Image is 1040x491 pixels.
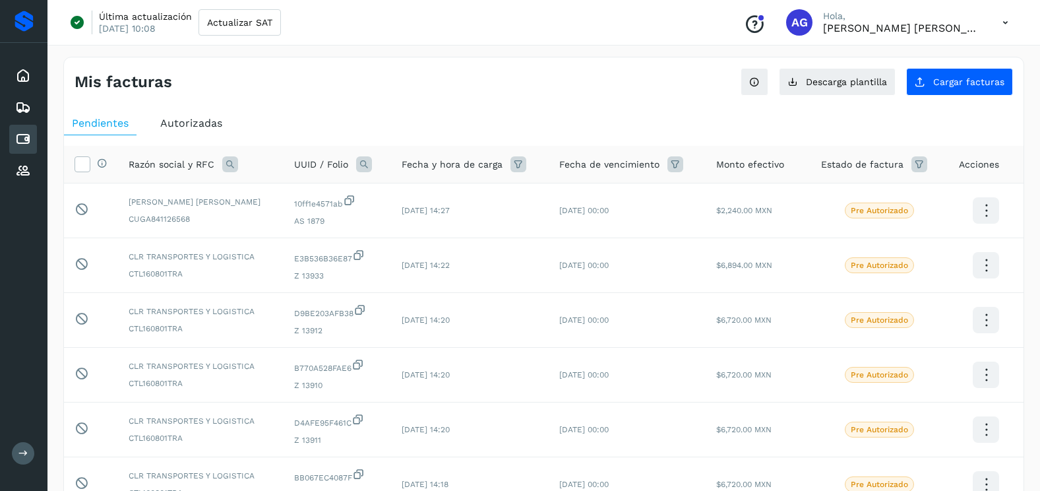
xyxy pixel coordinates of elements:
p: Pre Autorizado [851,315,908,325]
span: Cargar facturas [933,77,1004,86]
span: Estado de factura [821,158,903,172]
span: CLR TRANSPORTES Y LOGISTICA [129,470,273,482]
span: CLR TRANSPORTES Y LOGISTICA [129,251,273,263]
span: $2,240.00 MXN [716,206,772,215]
span: $6,894.00 MXN [716,261,772,270]
span: Descarga plantilla [806,77,887,86]
span: Z 13911 [294,434,380,446]
p: Última actualización [99,11,192,22]
button: Descarga plantilla [779,68,896,96]
p: [DATE] 10:08 [99,22,156,34]
span: [DATE] 14:20 [402,315,450,325]
span: $6,720.00 MXN [716,480,772,489]
span: [DATE] 14:27 [402,206,450,215]
span: Pendientes [72,117,129,129]
button: Actualizar SAT [199,9,281,36]
p: Pre Autorizado [851,261,908,270]
span: [DATE] 00:00 [559,315,609,325]
span: Acciones [959,158,999,172]
div: Inicio [9,61,37,90]
span: Fecha y hora de carga [402,158,503,172]
span: $6,720.00 MXN [716,315,772,325]
span: Z 13933 [294,270,380,282]
span: [DATE] 00:00 [559,261,609,270]
span: CTL160801TRA [129,377,273,389]
p: Hola, [823,11,981,22]
span: CLR TRANSPORTES Y LOGISTICA [129,360,273,372]
span: [PERSON_NAME] [PERSON_NAME] [129,196,273,208]
div: Cuentas por pagar [9,125,37,154]
span: CLR TRANSPORTES Y LOGISTICA [129,415,273,427]
div: Embarques [9,93,37,122]
p: Pre Autorizado [851,370,908,379]
p: Pre Autorizado [851,480,908,489]
p: Pre Autorizado [851,206,908,215]
span: [DATE] 00:00 [559,206,609,215]
span: [DATE] 00:00 [559,480,609,489]
span: [DATE] 14:18 [402,480,448,489]
span: Actualizar SAT [207,18,272,27]
span: $6,720.00 MXN [716,370,772,379]
span: $6,720.00 MXN [716,425,772,434]
span: AS 1879 [294,215,380,227]
button: Cargar facturas [906,68,1013,96]
span: Z 13910 [294,379,380,391]
p: Abigail Gonzalez Leon [823,22,981,34]
span: 10ff1e4571ab [294,194,380,210]
span: [DATE] 14:20 [402,425,450,434]
span: [DATE] 14:22 [402,261,450,270]
span: BB067EC4087F [294,468,380,484]
span: CTL160801TRA [129,432,273,444]
span: E3B536B36E87 [294,249,380,265]
span: CTL160801TRA [129,323,273,335]
span: CTL160801TRA [129,268,273,280]
span: D9BE203AFB38 [294,304,380,319]
h4: Mis facturas [75,73,172,92]
span: [DATE] 00:00 [559,370,609,379]
span: Monto efectivo [716,158,784,172]
span: UUID / Folio [294,158,348,172]
span: Autorizadas [160,117,222,129]
span: CUGA841126568 [129,213,273,225]
span: B770A528FAE6 [294,358,380,374]
span: Razón social y RFC [129,158,214,172]
div: Proveedores [9,156,37,185]
span: D4AFE95F461C [294,413,380,429]
span: CLR TRANSPORTES Y LOGISTICA [129,306,273,317]
p: Pre Autorizado [851,425,908,434]
span: Z 13912 [294,325,380,337]
span: [DATE] 14:20 [402,370,450,379]
span: Fecha de vencimiento [559,158,659,172]
span: [DATE] 00:00 [559,425,609,434]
